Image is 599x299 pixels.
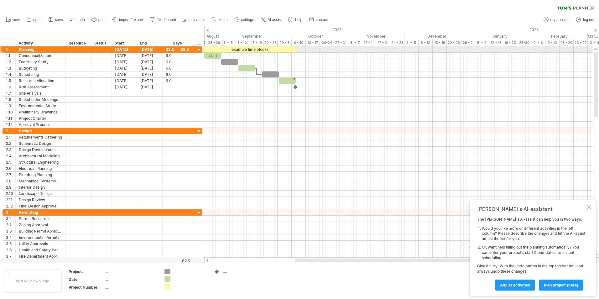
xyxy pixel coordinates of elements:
div: 62.5 [163,259,190,263]
div: 2.2 [6,140,15,146]
div: 1.10 [6,109,15,115]
div: Conceptualization [19,53,62,59]
div: 3.5 [6,241,15,247]
div: 2 [6,128,15,134]
div: [DATE] [137,65,163,71]
div: The [PERSON_NAME]'s AI-assist can help you in two ways: Give it a try! With the undo button in th... [477,217,585,290]
div: End [140,40,159,46]
a: my account [542,16,571,24]
div: Add your own logo [3,269,62,293]
div: .... [174,276,208,282]
div: .... [223,269,257,274]
a: contact [307,16,330,24]
div: 3.7 [6,253,15,259]
div: Site Analysis [19,90,62,96]
div: 3 [6,209,15,215]
div: 26-30 [517,39,531,46]
div: [DATE] [112,53,137,59]
div: 1.3 [6,65,15,71]
div: 3.1 [6,216,15,222]
div: Schematic Design [19,140,62,146]
div: 1.8 [6,97,15,102]
div: 17 - 21 [376,39,390,46]
div: [PERSON_NAME]'s AI-assistant [477,206,585,212]
div: Interior Design [19,184,62,190]
div: December 2025 [404,33,469,39]
a: settings [233,16,256,24]
div: Project Charter [19,115,62,121]
div: September 2025 [221,33,283,39]
div: 6.0 [166,71,189,77]
div: 1.11 [6,115,15,121]
span: Adjust activities [500,283,530,287]
div: 9 - 13 [545,39,560,46]
div: Feasibility Study [19,59,62,65]
div: Design Development [19,147,62,153]
div: 10 - 14 [362,39,376,46]
div: Plumbing Planning [19,172,62,178]
a: print [90,16,107,24]
a: AI assist [259,16,284,24]
div: [DATE] [112,84,137,90]
div: Status [94,40,108,46]
div: 6.0 [166,65,189,71]
div: 15 - 19 [433,39,447,46]
div: 2.6 [6,165,15,171]
div: 25 - 29 [207,39,221,46]
div: Building Permit Application [19,228,62,234]
div: Permitting [19,209,62,215]
span: zoom [218,18,227,22]
div: Stakeholder Meetings [19,97,62,102]
div: 2 - 6 [531,39,545,46]
div: Permit Research [19,216,62,222]
a: log out [575,16,596,24]
div: 2.5 [6,159,15,165]
div: Final Design Approval [19,203,62,209]
a: help [287,16,304,24]
div: example time blocks: [204,46,296,52]
div: 22 - 26 [263,39,278,46]
div: Design [19,128,62,134]
div: 6.0 [166,59,189,65]
div: Resource [69,40,88,46]
div: 15 - 19 [249,39,263,46]
div: 1.6 [6,84,15,90]
div: February 2026 [531,33,588,39]
li: Or, want help filling out the planning automatically? You can enter your project's start & end da... [482,245,585,260]
span: filter/search [157,18,176,22]
div: 13 - 17 [306,39,320,46]
span: print [98,18,106,22]
div: Scheduling [19,71,62,77]
div: 23 - 27 [574,39,588,46]
div: [DATE] [137,59,163,65]
div: Environmental Study [19,103,62,109]
div: Risk Assessment [19,84,62,90]
div: [DATE] [112,71,137,77]
a: import / export [111,16,145,24]
div: 2.8 [6,178,15,184]
div: 1.1 [6,53,15,59]
div: Design Review [19,197,62,203]
div: 29 - 3 [278,39,292,46]
a: save [47,16,65,24]
div: .... [174,269,208,274]
div: 1.2 [6,59,15,65]
span: save [55,18,63,22]
div: Project Number [69,285,103,290]
div: Resource Allocation [19,78,62,84]
span: help [295,18,302,22]
div: 2.11 [6,197,15,203]
div: 8 - 12 [235,39,249,46]
div: 8 - 12 [419,39,433,46]
span: my account [550,18,570,22]
div: 3.6 [6,247,15,253]
div: 2.4 [6,153,15,159]
span: open [33,18,42,22]
div: 24 - 28 [390,39,404,46]
div: 29 - 2 [461,39,475,46]
div: 19 - 23 [503,39,517,46]
div: 3 - 7 [348,39,362,46]
div: Mechanical Systems Design [19,178,62,184]
div: 2.12 [6,203,15,209]
div: Date: [69,277,103,282]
